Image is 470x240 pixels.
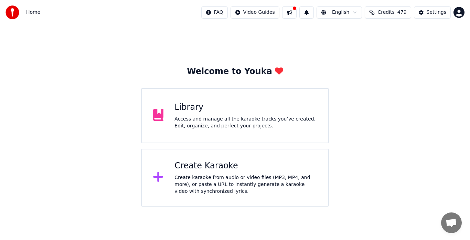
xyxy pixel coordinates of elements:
img: youka [6,6,19,19]
nav: breadcrumb [26,9,40,16]
button: Settings [414,6,451,19]
div: Settings [427,9,446,16]
div: Access and manage all the karaoke tracks you’ve created. Edit, organize, and perfect your projects. [174,116,317,129]
div: Create Karaoke [174,160,317,171]
span: Home [26,9,40,16]
button: Credits479 [365,6,411,19]
button: FAQ [201,6,228,19]
span: 479 [397,9,407,16]
span: Credits [377,9,394,16]
div: Library [174,102,317,113]
div: Create karaoke from audio or video files (MP3, MP4, and more), or paste a URL to instantly genera... [174,174,317,195]
div: Welcome to Youka [187,66,283,77]
button: Video Guides [231,6,279,19]
a: Open chat [441,212,462,233]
